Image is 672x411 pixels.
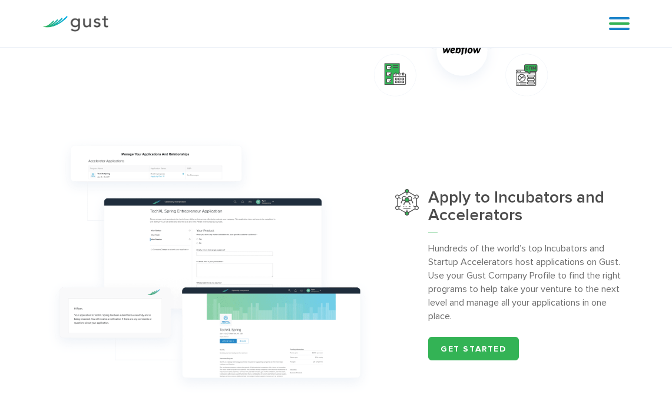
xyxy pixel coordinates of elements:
h3: Apply to Incubators and Accelerators [428,189,630,233]
img: Gust Logo [42,16,108,32]
a: Get started [428,337,519,360]
img: Apply To Incubators And Accelerators [395,189,419,216]
img: Group 1214 [42,132,378,399]
p: Hundreds of the world’s top Incubators and Startup Accelerators host applications on Gust. Use yo... [428,241,630,323]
